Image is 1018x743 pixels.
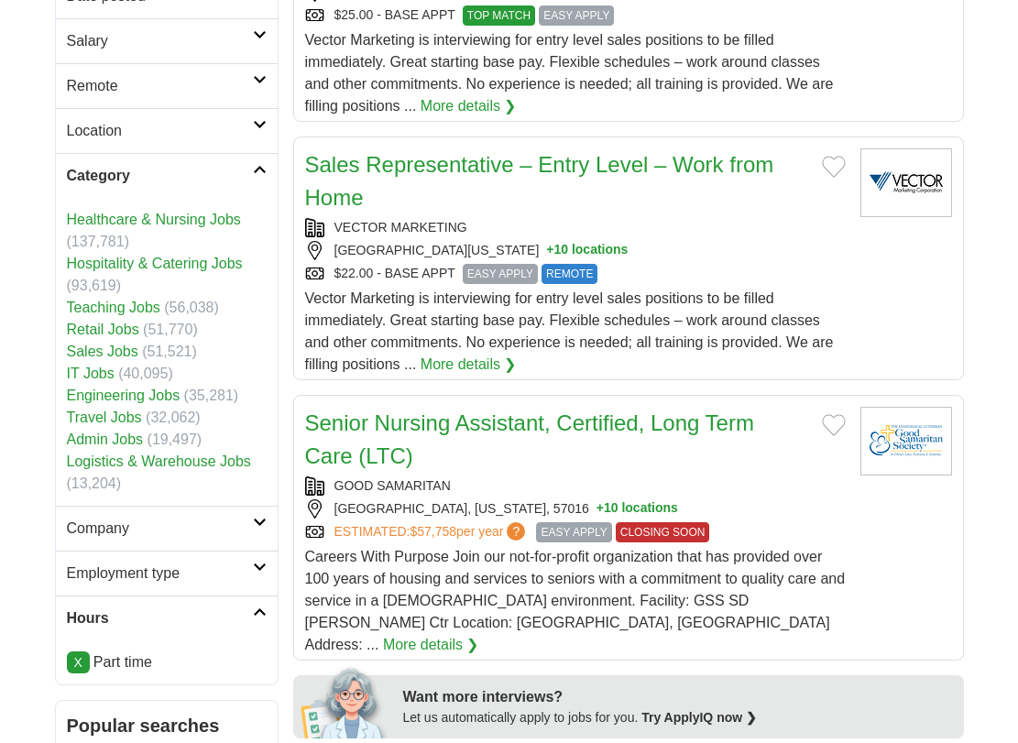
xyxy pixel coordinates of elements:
a: X [67,651,90,673]
span: (51,521) [142,344,197,359]
a: ESTIMATED:$57,758per year? [334,522,530,542]
h2: Location [67,120,253,142]
span: REMOTE [542,264,597,284]
span: EASY APPLY [463,264,538,284]
button: +10 locations [546,241,628,260]
span: (56,038) [164,300,219,315]
a: GOOD SAMARITAN [334,478,451,493]
button: +10 locations [597,499,678,519]
a: Admin Jobs [67,432,144,447]
div: Want more interviews? [403,686,953,708]
h2: Company [67,518,253,540]
span: + [597,499,604,519]
a: Travel Jobs [67,410,142,425]
span: TOP MATCH [463,5,535,26]
h2: Salary [67,30,253,52]
span: Careers With Purpose Join our not-for-profit organization that has provided over 100 years of hou... [305,549,846,652]
img: Good Samaritan Society logo [860,407,952,475]
h2: Popular searches [67,712,267,739]
a: Location [56,108,278,153]
h2: Category [67,165,253,187]
span: (51,770) [143,322,198,337]
a: More details ❯ [421,354,517,376]
span: (35,281) [184,388,239,403]
span: Vector Marketing is interviewing for entry level sales positions to be filled immediately. Great ... [305,290,834,372]
span: (13,204) [67,475,122,491]
a: Hours [56,595,278,640]
a: Teaching Jobs [67,300,160,315]
span: $57,758 [410,524,456,539]
a: Engineering Jobs [67,388,181,403]
span: (93,619) [67,278,122,293]
a: Remote [56,63,278,108]
li: Part time [67,651,267,673]
h2: Hours [67,607,253,629]
img: Vector Marketing logo [860,148,952,217]
a: Sales Jobs [67,344,138,359]
a: More details ❯ [421,95,517,117]
span: CLOSING SOON [616,522,710,542]
h2: Remote [67,75,253,97]
a: VECTOR MARKETING [334,220,467,235]
span: (40,095) [118,366,173,381]
a: Employment type [56,551,278,595]
span: + [546,241,553,260]
a: IT Jobs [67,366,115,381]
a: Retail Jobs [67,322,139,337]
a: Logistics & Warehouse Jobs [67,453,251,469]
span: ? [507,522,525,541]
a: Sales Representative – Entry Level – Work from Home [305,152,774,210]
span: EASY APPLY [536,522,611,542]
div: $22.00 - BASE APPT [305,264,846,284]
div: Let us automatically apply to jobs for you. [403,708,953,727]
div: [GEOGRAPHIC_DATA][US_STATE] [305,241,846,260]
a: Salary [56,18,278,63]
span: Vector Marketing is interviewing for entry level sales positions to be filled immediately. Great ... [305,32,834,114]
a: Senior Nursing Assistant, Certified, Long Term Care (LTC) [305,410,754,468]
button: Add to favorite jobs [822,156,846,178]
h2: Employment type [67,563,253,585]
a: Company [56,506,278,551]
div: $25.00 - BASE APPT [305,5,846,26]
span: (32,062) [146,410,201,425]
a: Hospitality & Catering Jobs [67,256,243,271]
div: [GEOGRAPHIC_DATA], [US_STATE], 57016 [305,499,846,519]
span: (19,497) [148,432,203,447]
a: Healthcare & Nursing Jobs [67,212,241,227]
a: Category [56,153,278,198]
a: Try ApplyIQ now ❯ [641,710,757,725]
span: (137,781) [67,234,130,249]
span: EASY APPLY [539,5,614,26]
img: apply-iq-scientist.png [301,665,389,738]
button: Add to favorite jobs [822,414,846,436]
a: More details ❯ [383,634,479,656]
